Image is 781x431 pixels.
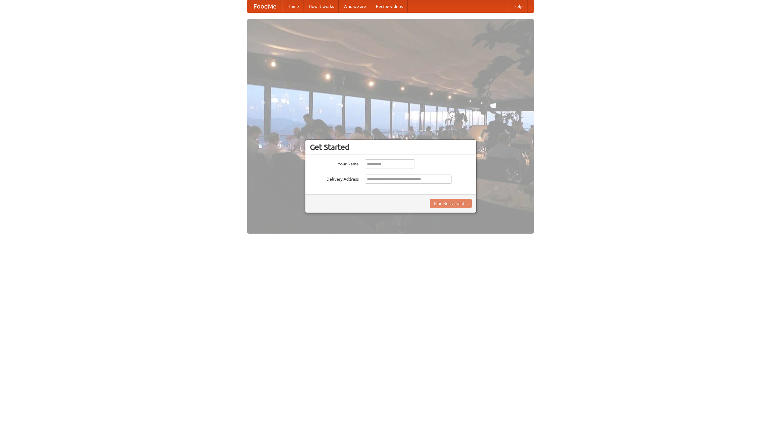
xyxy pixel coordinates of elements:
a: Home [283,0,304,12]
label: Delivery Address [310,175,359,182]
label: Your Name [310,159,359,167]
h3: Get Started [310,143,472,152]
a: Who we are [339,0,371,12]
a: Recipe videos [371,0,408,12]
a: Help [509,0,527,12]
button: Find Restaurants! [430,199,472,208]
a: How it works [304,0,339,12]
a: FoodMe [247,0,283,12]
